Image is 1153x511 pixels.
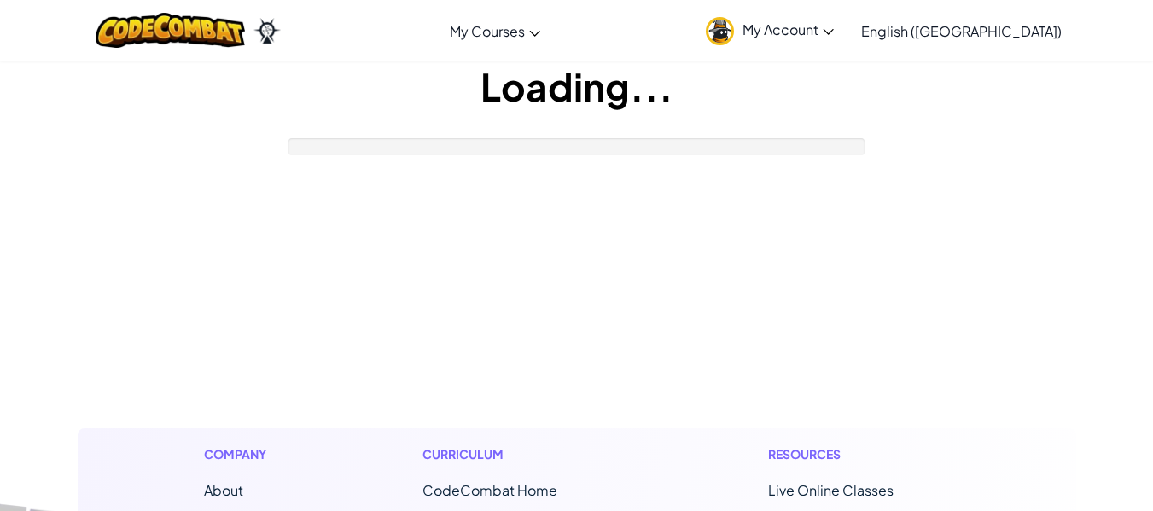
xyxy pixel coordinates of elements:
[853,8,1070,54] a: English ([GEOGRAPHIC_DATA])
[204,481,243,499] a: About
[96,13,245,48] img: CodeCombat logo
[706,17,734,45] img: avatar
[253,18,281,44] img: Ozaria
[441,8,549,54] a: My Courses
[422,481,557,499] span: CodeCombat Home
[697,3,842,57] a: My Account
[742,20,834,38] span: My Account
[204,445,283,463] h1: Company
[768,445,950,463] h1: Resources
[768,481,894,499] a: Live Online Classes
[861,22,1062,40] span: English ([GEOGRAPHIC_DATA])
[422,445,629,463] h1: Curriculum
[450,22,525,40] span: My Courses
